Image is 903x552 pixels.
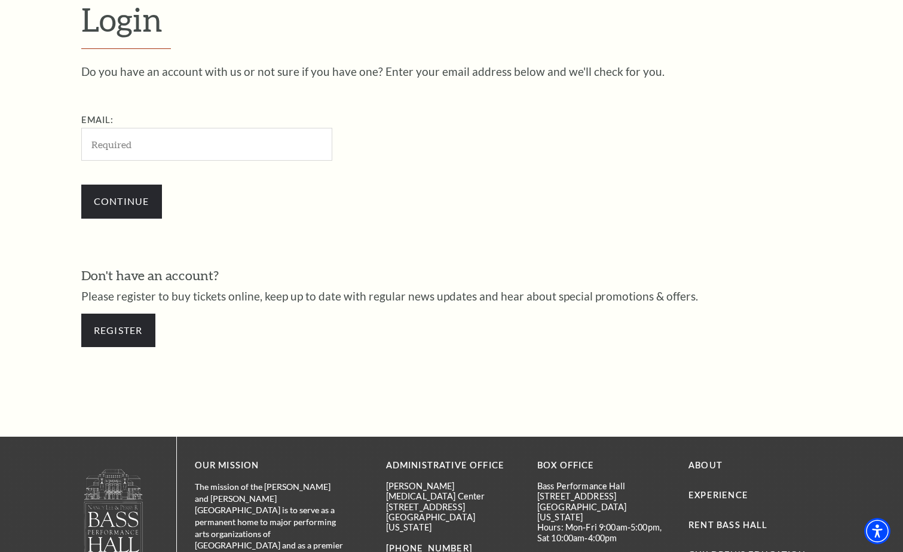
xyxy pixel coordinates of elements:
[537,502,671,523] p: [GEOGRAPHIC_DATA][US_STATE]
[195,458,344,473] p: OUR MISSION
[81,290,822,302] p: Please register to buy tickets online, keep up to date with regular news updates and hear about s...
[688,520,767,530] a: Rent Bass Hall
[386,481,519,502] p: [PERSON_NAME][MEDICAL_DATA] Center
[81,115,114,125] label: Email:
[81,66,822,77] p: Do you have an account with us or not sure if you have one? Enter your email address below and we...
[81,314,155,347] a: Register
[864,518,890,544] div: Accessibility Menu
[81,185,162,218] input: Submit button
[688,460,723,470] a: About
[537,481,671,491] p: Bass Performance Hall
[386,502,519,512] p: [STREET_ADDRESS]
[386,458,519,473] p: Administrative Office
[386,512,519,533] p: [GEOGRAPHIC_DATA][US_STATE]
[81,128,332,161] input: Required
[537,458,671,473] p: BOX OFFICE
[537,522,671,543] p: Hours: Mon-Fri 9:00am-5:00pm, Sat 10:00am-4:00pm
[81,266,822,285] h3: Don't have an account?
[537,491,671,501] p: [STREET_ADDRESS]
[688,490,748,500] a: Experience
